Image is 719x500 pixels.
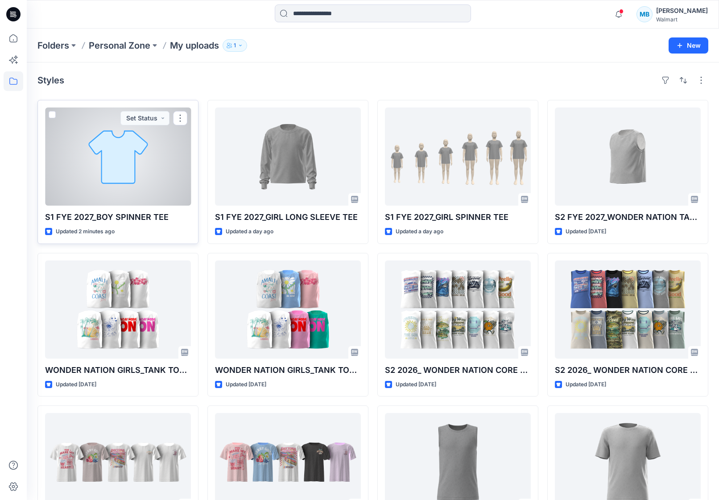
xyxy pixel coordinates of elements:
[656,5,708,16] div: [PERSON_NAME]
[656,16,708,23] div: Walmart
[234,41,236,50] p: 1
[45,107,191,206] a: S1 FYE 2027_BOY SPINNER TEE
[385,107,531,206] a: S1 FYE 2027_GIRL SPINNER TEE
[555,364,701,376] p: S2 2026_ WONDER NATION CORE TANK TOP
[56,227,115,236] p: Updated 2 minutes ago
[215,107,361,206] a: S1 FYE 2027_GIRL LONG SLEEVE TEE
[396,227,443,236] p: Updated a day ago
[170,39,219,52] p: My uploads
[555,211,701,223] p: S2 FYE 2027_WONDER NATION TANK TOP
[385,260,531,359] a: S2 2026_ WONDER NATION CORE TANK TOP_WHITE GROUNDS
[215,211,361,223] p: S1 FYE 2027_GIRL LONG SLEEVE TEE
[226,227,273,236] p: Updated a day ago
[555,260,701,359] a: S2 2026_ WONDER NATION CORE TANK TOP
[566,380,606,389] p: Updated [DATE]
[37,39,69,52] a: Folders
[215,364,361,376] p: WONDER NATION GIRLS_TANK TOP_S2 26
[669,37,708,54] button: New
[89,39,150,52] a: Personal Zone
[636,6,653,22] div: MB
[45,364,191,376] p: WONDER NATION GIRLS_TANK TOP_S2 26_WHITE GROUNDS
[396,380,436,389] p: Updated [DATE]
[45,260,191,359] a: WONDER NATION GIRLS_TANK TOP_S2 26_WHITE GROUNDS
[385,211,531,223] p: S1 FYE 2027_GIRL SPINNER TEE
[555,107,701,206] a: S2 FYE 2027_WONDER NATION TANK TOP
[56,380,96,389] p: Updated [DATE]
[226,380,266,389] p: Updated [DATE]
[37,75,64,86] h4: Styles
[566,227,606,236] p: Updated [DATE]
[385,364,531,376] p: S2 2026_ WONDER NATION CORE TANK TOP_WHITE GROUNDS
[215,260,361,359] a: WONDER NATION GIRLS_TANK TOP_S2 26
[45,211,191,223] p: S1 FYE 2027_BOY SPINNER TEE
[223,39,247,52] button: 1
